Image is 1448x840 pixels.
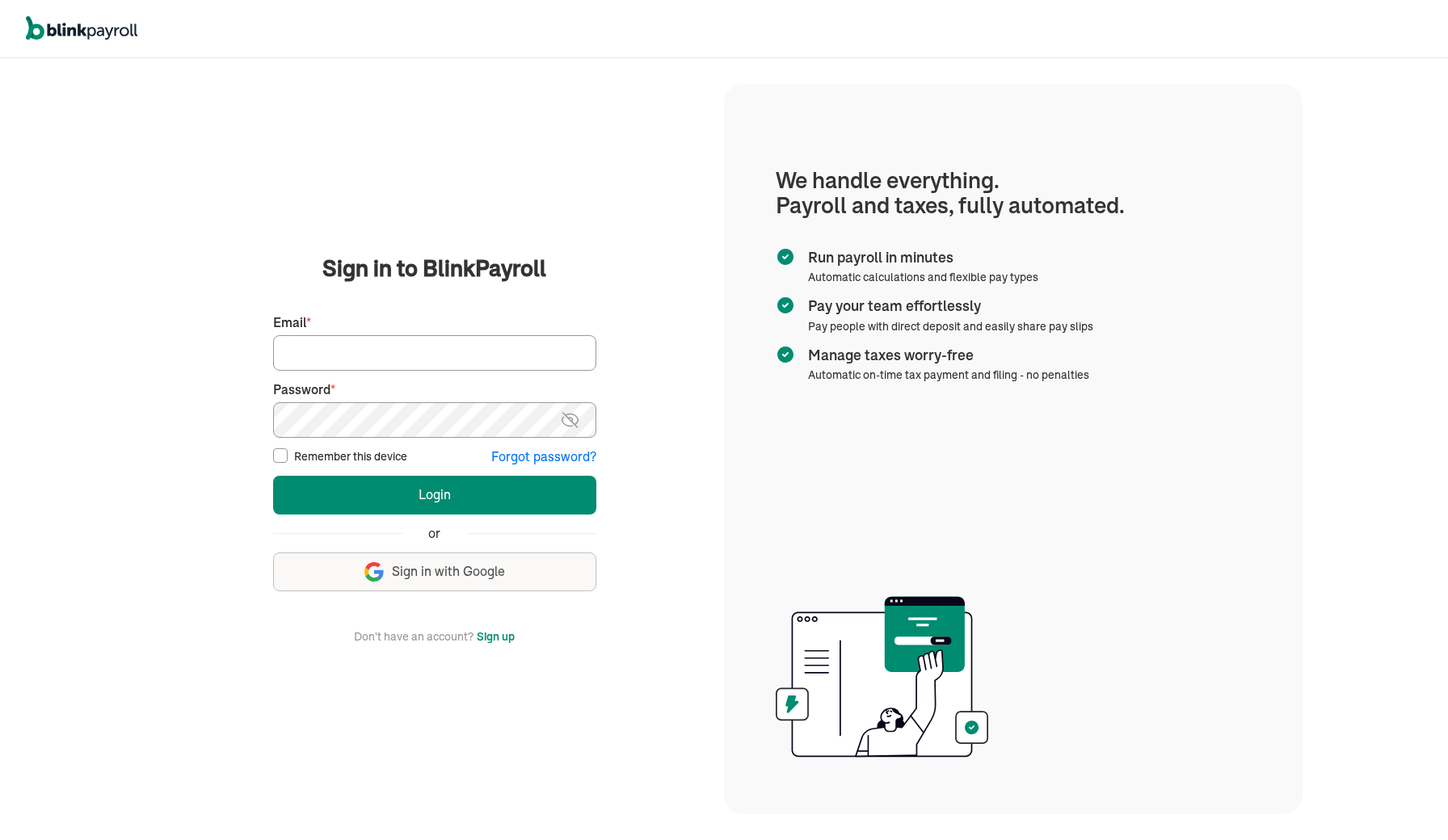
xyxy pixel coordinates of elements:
span: Automatic on-time tax payment and filing - no penalties [808,367,1089,382]
span: Sign in to BlinkPayroll [322,252,546,284]
span: Don't have an account? [354,627,474,646]
img: google [364,562,384,582]
span: Sign in with Google [392,562,505,581]
img: illustration [776,591,988,762]
button: Sign in with Google [273,552,596,591]
span: Manage taxes worry-free [808,345,1083,366]
h1: We handle everything. Payroll and taxes, fully automated. [776,168,1251,218]
span: Automatic calculations and flexible pay types [808,270,1038,284]
img: eye [560,410,580,430]
img: checkmark [776,296,795,315]
button: Sign up [477,627,515,646]
span: Pay people with direct deposit and easily share pay slips [808,319,1093,334]
label: Email [273,313,596,332]
span: Pay your team effortlessly [808,296,1087,317]
label: Password [273,380,596,399]
img: checkmark [776,247,795,267]
span: Run payroll in minutes [808,247,1032,268]
span: or [428,524,440,543]
label: Remember this device [294,448,407,464]
img: logo [26,16,137,40]
img: checkmark [776,345,795,364]
button: Login [273,476,596,514]
input: Your email address [273,335,596,371]
button: Forgot password? [491,447,596,466]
